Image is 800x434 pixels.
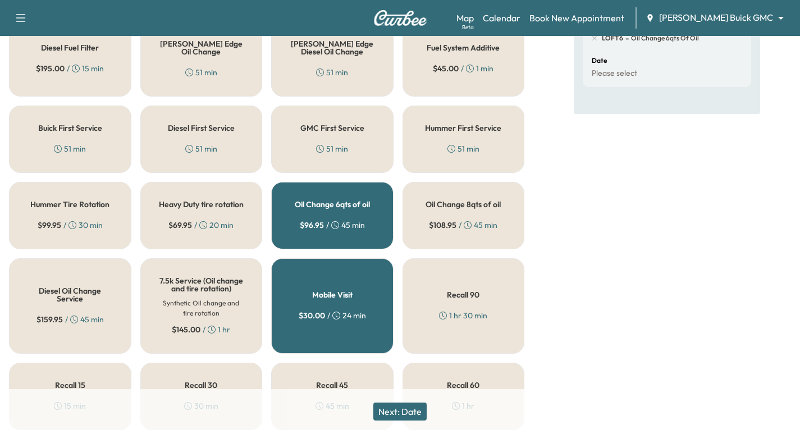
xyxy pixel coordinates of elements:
span: LOFT6 [602,34,623,43]
div: 51 min [54,143,86,154]
span: $ 69.95 [168,220,192,231]
div: 51 min [185,143,217,154]
div: / 1 hr [172,324,230,335]
h5: Recall 90 [447,291,479,299]
h5: Recall 15 [55,381,85,389]
span: $ 45.00 [433,63,459,74]
h5: Mobile Visit [312,291,353,299]
p: Please select [592,68,637,79]
div: / 1 min [433,63,493,74]
h5: [PERSON_NAME] Edge Diesel Oil Change [290,40,375,56]
h5: Recall 60 [447,381,479,389]
span: - [623,33,629,44]
span: $ 159.95 [36,314,63,325]
a: Book New Appointment [529,11,624,25]
h5: Hummer First Service [425,124,501,132]
h5: Diesel Oil Change Service [28,287,113,303]
h5: Fuel System Additive [427,44,500,52]
div: / 15 min [36,63,104,74]
span: $ 99.95 [38,220,61,231]
h5: Recall 30 [185,381,217,389]
span: $ 145.00 [172,324,200,335]
h5: GMC First Service [300,124,364,132]
h6: Synthetic Oil change and tire rotation [159,298,244,318]
span: Oil Change 6qts of oil [629,34,699,43]
div: 51 min [185,67,217,78]
div: Beta [462,23,474,31]
h5: Diesel Fuel Filter [41,44,99,52]
div: / 20 min [168,220,234,231]
h5: 7.5k Service (Oil change and tire rotation) [159,277,244,293]
h5: Recall 45 [316,381,348,389]
h5: [PERSON_NAME] Edge Oil Change [159,40,244,56]
div: / 30 min [38,220,103,231]
span: $ 195.00 [36,63,65,74]
div: 51 min [316,143,348,154]
h5: Hummer Tire Rotation [30,200,109,208]
h6: Date [592,57,607,64]
div: / 45 min [300,220,365,231]
span: $ 96.95 [300,220,324,231]
div: / 45 min [36,314,104,325]
h5: Oil Change 6qts of oil [295,200,370,208]
h5: Buick First Service [38,124,102,132]
div: / 24 min [299,310,366,321]
h5: Oil Change 8qts of oil [426,200,501,208]
h5: Heavy Duty tire rotation [159,200,244,208]
span: $ 30.00 [299,310,325,321]
a: Calendar [483,11,520,25]
div: 51 min [316,67,348,78]
button: Next: Date [373,403,427,421]
span: $ 108.95 [429,220,456,231]
div: / 45 min [429,220,497,231]
span: [PERSON_NAME] Buick GMC [659,11,773,24]
img: Curbee Logo [373,10,427,26]
h5: Diesel First Service [168,124,235,132]
div: 1 hr 30 min [439,310,487,321]
a: MapBeta [456,11,474,25]
div: 51 min [447,143,479,154]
